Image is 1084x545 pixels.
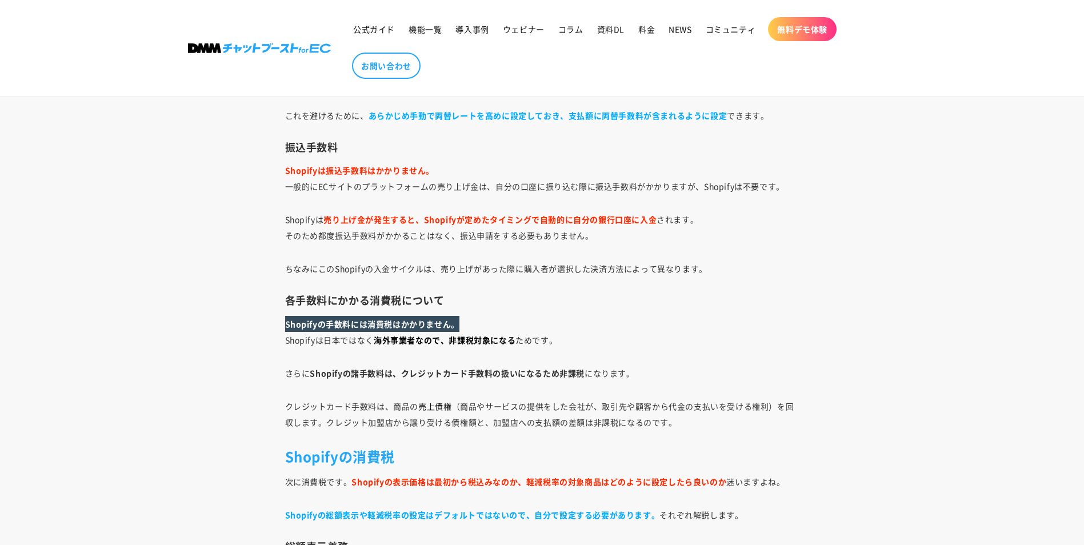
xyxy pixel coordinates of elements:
p: Shopifyは されます。 そのため都度振込手数料がかかることはなく、振込申請をする必要もありません。 [285,211,799,243]
span: 料金 [638,24,655,34]
p: 一般的にECサイトのプラットフォームの売り上げ金は、自分の口座に振り込む際に振込手数料がかかりますが、Shopifyは不要です。 [285,162,799,194]
span: コラム [558,24,583,34]
strong: 売り上げ金が発生すると、Shopifyが定めたタイミングで自動的に自分の銀行口座に入金 [323,214,657,225]
span: お問い合わせ [361,61,411,71]
strong: Shopifyの表示価格は最初から税込みなのか、軽減税率の対象商品はどのように設定したら良いのか [351,476,726,487]
img: 株式会社DMM Boost [188,43,331,53]
strong: Shopifyの総額表示や軽減税率の設定はデフォルトではないので、自分で設定する必要があります。 [285,509,660,520]
a: 公式ガイド [346,17,402,41]
h3: 各手数料にかかる消費税について [285,294,799,307]
strong: Shopifyの手数料には消費税はかかりません。 [285,318,459,330]
span: NEWS [669,24,691,34]
span: 機能一覧 [409,24,442,34]
p: クレジットカード手数料は、商品の （商品やサービスの提供をした会社が、取引先や顧客から代金の支払いを受ける権利）を回収します。クレジット加盟店から譲り受ける債権額と、加盟店への支払額の差額は非課... [285,398,799,430]
p: Shopifyは日本ではなく ためです。 [285,316,799,348]
strong: あらかじめ手動で両替レートを高めに設定しておき、支払額に両替手数料が含まれるように設定 [369,110,727,121]
span: 導入事例 [455,24,489,34]
span: ウェビナー [503,24,545,34]
span: 公式ガイド [353,24,395,34]
strong: Shopifyは振込手数料はかかりません。 [285,165,435,176]
strong: 海外事業者なので、非課税対象になる [374,334,515,346]
a: ウェビナー [496,17,551,41]
a: コラム [551,17,590,41]
span: 資料DL [597,24,625,34]
span: 売上債権 [418,400,451,412]
a: コミュニティ [699,17,763,41]
a: 無料デモ体験 [768,17,837,41]
span: コミュニティ [706,24,756,34]
a: 料金 [631,17,662,41]
a: 導入事例 [449,17,495,41]
span: 無料デモ体験 [777,24,827,34]
strong: Shopifyの諸手数料は、クレジットカード手数料の扱いになるため非課税 [310,367,585,379]
p: ちなみにこのShopifyの入金サイクルは、売り上げがあった際に購入者が選択した決済方法によって異なります。 [285,261,799,276]
a: 資料DL [590,17,631,41]
p: 次に消費税です。 迷いますよね。 [285,474,799,490]
h2: Shopifyの消費税 [285,447,799,465]
p: それぞれ解説します。 [285,507,799,523]
a: お問い合わせ [352,53,421,79]
a: NEWS [662,17,698,41]
p: さらに になります。 [285,365,799,381]
p: これを避けるために、 できます。 [285,107,799,123]
h3: 振込手数料 [285,141,799,154]
a: 機能一覧 [402,17,449,41]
